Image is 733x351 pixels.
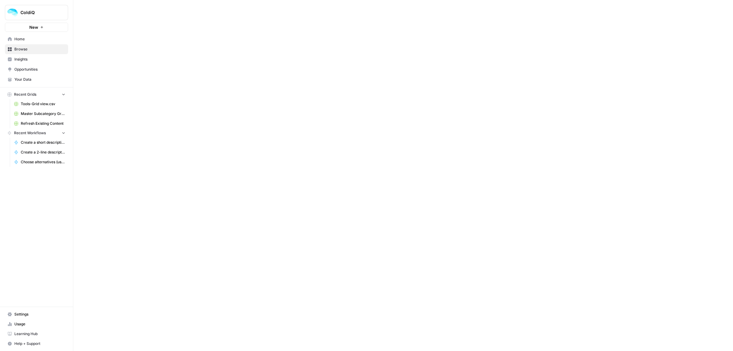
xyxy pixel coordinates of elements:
span: Opportunities [14,67,65,72]
span: Tools-Grid view.csv [21,101,65,107]
img: ColdiQ Logo [7,7,18,18]
a: Browse [5,44,68,54]
button: Recent Grids [5,90,68,99]
span: Recent Grids [14,92,36,97]
span: ColdiQ [20,9,57,16]
a: Tools-Grid view.csv [11,99,68,109]
span: Browse [14,46,65,52]
span: Master Subcategory Grid View (1).csv [21,111,65,116]
a: Master Subcategory Grid View (1).csv [11,109,68,119]
span: Your Data [14,77,65,82]
a: Refresh Existing Content [11,119,68,128]
span: Create a 2-line description [21,150,65,155]
a: Choose alternatives (using LLM & DiscoLike) V2 [11,157,68,167]
a: Learning Hub [5,329,68,339]
a: Usage [5,319,68,329]
a: Your Data [5,75,68,84]
span: Home [14,36,65,42]
span: New [29,24,38,30]
span: Refresh Existing Content [21,121,65,126]
button: Workspace: ColdiQ [5,5,68,20]
span: Create a short description [21,140,65,145]
button: Recent Workflows [5,128,68,138]
span: Learning Hub [14,331,65,337]
a: Insights [5,54,68,64]
a: Home [5,34,68,44]
button: New [5,23,68,32]
span: Usage [14,321,65,327]
a: Settings [5,309,68,319]
a: Create a short description [11,138,68,147]
span: Settings [14,312,65,317]
span: Choose alternatives (using LLM & DiscoLike) V2 [21,159,65,165]
span: Recent Workflows [14,130,46,136]
span: Help + Support [14,341,65,346]
a: Create a 2-line description [11,147,68,157]
a: Opportunities [5,65,68,74]
span: Insights [14,57,65,62]
button: Help + Support [5,339,68,349]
